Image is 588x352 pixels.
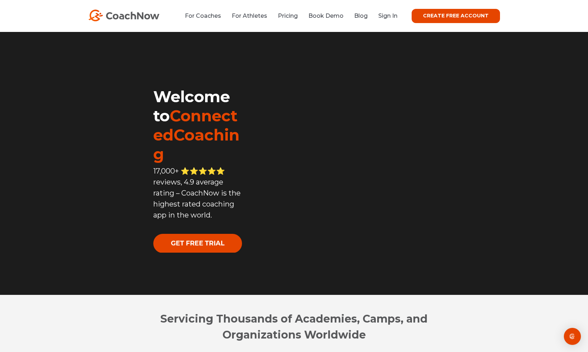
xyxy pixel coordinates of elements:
div: Open Intercom Messenger [564,328,581,345]
strong: Servicing Thousands of Academies, Camps, and Organizations Worldwide [160,312,428,341]
a: For Coaches [185,12,221,19]
a: Sign In [378,12,397,19]
a: CREATE FREE ACCOUNT [412,9,500,23]
a: Pricing [278,12,298,19]
a: For Athletes [232,12,267,19]
a: Book Demo [308,12,344,19]
span: 17,000+ ⭐️⭐️⭐️⭐️⭐️ reviews, 4.9 average rating – CoachNow is the highest rated coaching app in th... [153,167,241,219]
h1: Welcome to [153,87,243,164]
a: Blog [354,12,368,19]
img: GET FREE TRIAL [153,234,242,253]
span: ConnectedCoaching [153,106,240,164]
img: CoachNow Logo [88,10,159,21]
